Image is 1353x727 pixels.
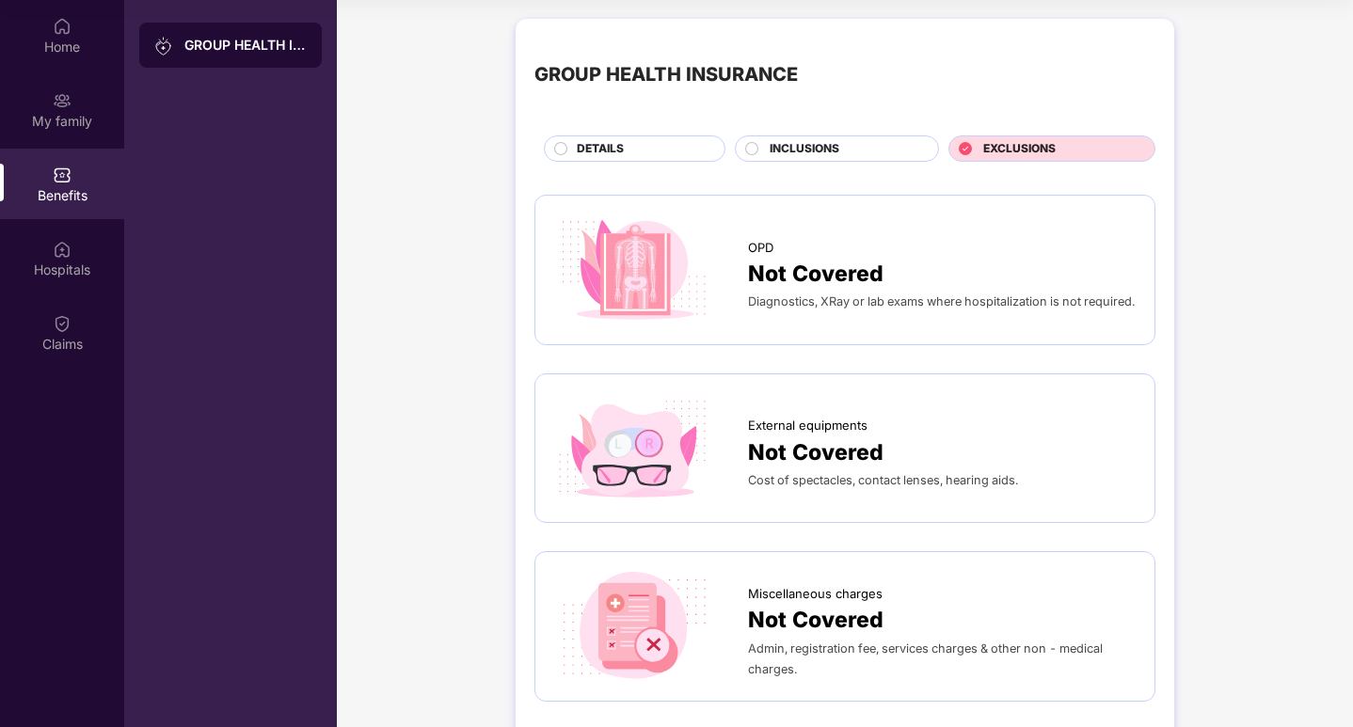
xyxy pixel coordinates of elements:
[748,603,883,637] span: Not Covered
[154,37,173,55] img: svg+xml;base64,PHN2ZyB3aWR0aD0iMjAiIGhlaWdodD0iMjAiIHZpZXdCb3g9IjAgMCAyMCAyMCIgZmlsbD0ibm9uZSIgeG...
[770,140,839,158] span: INCLUSIONS
[748,435,883,469] span: Not Covered
[748,257,883,291] span: Not Covered
[983,140,1056,158] span: EXCLUSIONS
[53,166,72,184] img: svg+xml;base64,PHN2ZyBpZD0iQmVuZWZpdHMiIHhtbG5zPSJodHRwOi8vd3d3LnczLm9yZy8yMDAwL3N2ZyIgd2lkdGg9Ij...
[53,91,72,110] img: svg+xml;base64,PHN2ZyB3aWR0aD0iMjAiIGhlaWdodD0iMjAiIHZpZXdCb3g9IjAgMCAyMCAyMCIgZmlsbD0ibm9uZSIgeG...
[554,214,713,325] img: icon
[184,36,307,55] div: GROUP HEALTH INSURANCE
[53,240,72,259] img: svg+xml;base64,PHN2ZyBpZD0iSG9zcGl0YWxzIiB4bWxucz0iaHR0cDovL3d3dy53My5vcmcvMjAwMC9zdmciIHdpZHRoPS...
[748,641,1103,676] span: Admin, registration fee, services charges & other non - medical charges.
[748,294,1135,308] span: Diagnostics, XRay or lab exams where hospitalization is not required.
[534,60,798,89] div: GROUP HEALTH INSURANCE
[748,416,868,435] span: External equipments
[53,314,72,333] img: svg+xml;base64,PHN2ZyBpZD0iQ2xhaW0iIHhtbG5zPSJodHRwOi8vd3d3LnczLm9yZy8yMDAwL3N2ZyIgd2lkdGg9IjIwIi...
[554,571,713,682] img: icon
[577,140,624,158] span: DETAILS
[554,393,713,504] img: icon
[53,17,72,36] img: svg+xml;base64,PHN2ZyBpZD0iSG9tZSIgeG1sbnM9Imh0dHA6Ly93d3cudzMub3JnLzIwMDAvc3ZnIiB3aWR0aD0iMjAiIG...
[748,238,773,257] span: OPD
[748,584,883,603] span: Miscellaneous charges
[748,473,1018,487] span: Cost of spectacles, contact lenses, hearing aids.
